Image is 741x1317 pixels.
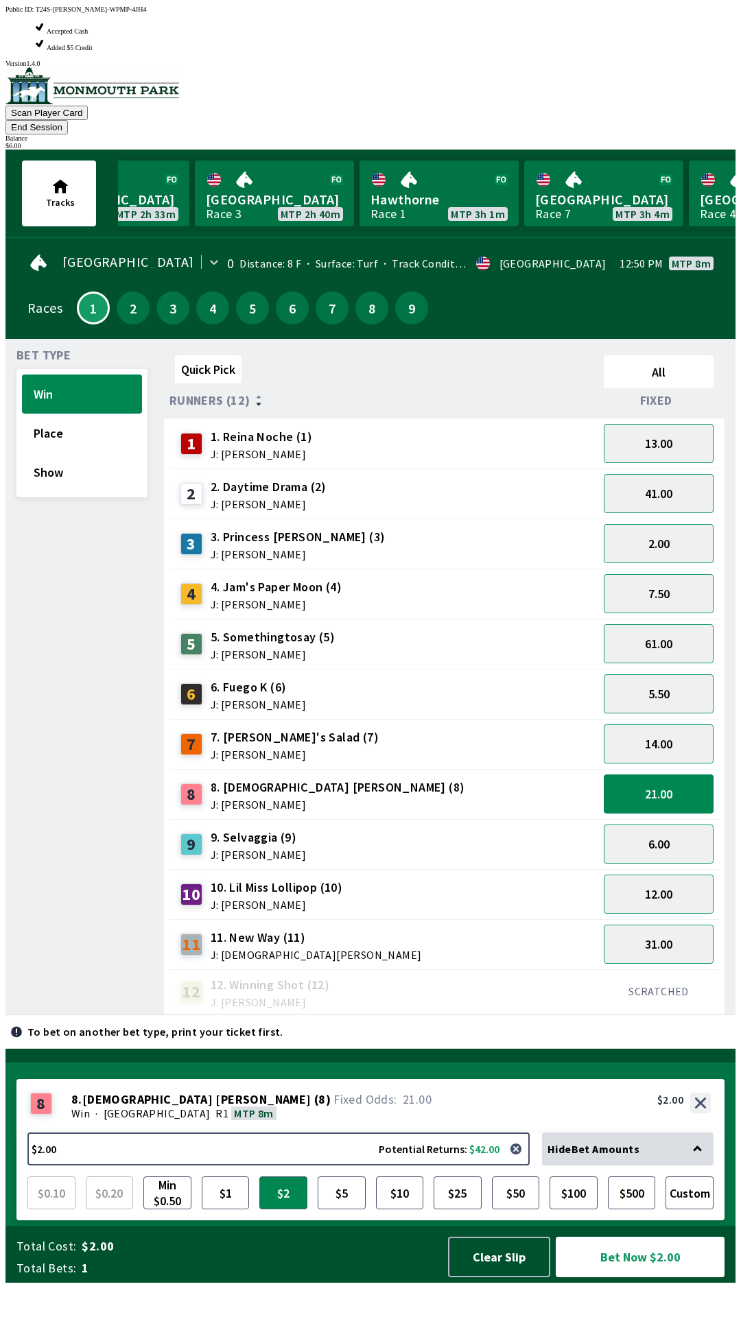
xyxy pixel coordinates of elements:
[95,1106,97,1120] span: ·
[62,257,194,268] span: [GEOGRAPHIC_DATA]
[645,486,672,501] span: 41.00
[492,1176,540,1209] button: $50
[211,749,379,760] span: J: [PERSON_NAME]
[211,628,335,646] span: 5. Somethingtosay (5)
[434,1176,482,1209] button: $25
[211,929,422,947] span: 11. New Way (11)
[27,1026,283,1037] p: To bet on another bet type, print your ticket first.
[5,142,736,150] div: $ 6.00
[46,196,75,209] span: Tracks
[301,257,378,270] span: Surface: Turf
[460,1249,538,1265] span: Clear Slip
[22,375,142,414] button: Win
[180,583,202,605] div: 4
[604,984,714,998] div: SCRATCHED
[535,191,672,209] span: [GEOGRAPHIC_DATA]
[16,350,71,361] span: Bet Type
[370,191,508,209] span: Hawthorne
[82,1260,435,1277] span: 1
[669,1180,710,1206] span: Custom
[202,1176,250,1209] button: $1
[211,997,329,1008] span: J: [PERSON_NAME]
[640,395,672,406] span: Fixed
[451,209,505,219] span: MTP 3h 1m
[316,292,349,324] button: 7
[611,1180,652,1206] span: $500
[211,499,327,510] span: J: [PERSON_NAME]
[360,161,519,226] a: HawthorneRace 1MTP 3h 1m
[195,161,354,226] a: [GEOGRAPHIC_DATA]Race 3MTP 2h 40m
[34,464,130,480] span: Show
[180,981,202,1003] div: 12
[156,292,189,324] button: 3
[648,586,670,602] span: 7.50
[211,949,422,960] span: J: [DEMOGRAPHIC_DATA][PERSON_NAME]
[604,925,714,964] button: 31.00
[211,549,386,560] span: J: [PERSON_NAME]
[71,1093,82,1106] span: 8 .
[47,44,93,51] span: Added $5 Credit
[403,1091,432,1107] span: 21.00
[610,364,707,380] span: All
[620,258,663,269] span: 12:50 PM
[180,633,202,655] div: 5
[82,1093,311,1106] span: [DEMOGRAPHIC_DATA] [PERSON_NAME]
[604,875,714,914] button: 12.00
[648,536,670,551] span: 2.00
[169,395,250,406] span: Runners (12)
[645,886,672,902] span: 12.00
[27,302,62,313] div: Races
[524,161,683,226] a: [GEOGRAPHIC_DATA]Race 7MTP 3h 4m
[615,209,670,219] span: MTP 3h 4m
[5,134,736,142] div: Balance
[22,414,142,453] button: Place
[604,774,714,814] button: 21.00
[206,209,242,219] div: Race 3
[215,1106,228,1120] span: R1
[143,1176,191,1209] button: Min $0.50
[160,303,186,313] span: 3
[22,453,142,492] button: Show
[379,1180,421,1206] span: $10
[211,728,379,746] span: 7. [PERSON_NAME]'s Salad (7)
[376,1176,424,1209] button: $10
[604,524,714,563] button: 2.00
[16,1238,76,1255] span: Total Cost:
[645,436,672,451] span: 13.00
[604,724,714,763] button: 14.00
[645,736,672,752] span: 14.00
[180,483,202,505] div: 2
[279,303,305,313] span: 6
[30,1093,52,1115] div: 8
[36,5,147,13] span: T24S-[PERSON_NAME]-WPMP-4JH4
[180,683,202,705] div: 6
[700,209,736,219] div: Race 4
[211,699,306,710] span: J: [PERSON_NAME]
[604,424,714,463] button: 13.00
[319,303,345,313] span: 7
[180,783,202,805] div: 8
[211,779,465,796] span: 8. [DEMOGRAPHIC_DATA] [PERSON_NAME] (8)
[263,1180,304,1206] span: $2
[227,258,234,269] div: 0
[535,209,571,219] div: Race 7
[448,1237,550,1277] button: Clear Slip
[147,1180,188,1206] span: Min $0.50
[608,1176,656,1209] button: $500
[378,257,499,270] span: Track Condition: Firm
[234,1106,273,1120] span: MTP 8m
[16,1260,76,1277] span: Total Bets:
[211,799,465,810] span: J: [PERSON_NAME]
[604,674,714,713] button: 5.50
[666,1176,714,1209] button: Custom
[82,305,105,311] span: 1
[399,303,425,313] span: 9
[645,936,672,952] span: 31.00
[604,824,714,864] button: 6.00
[604,624,714,663] button: 61.00
[117,292,150,324] button: 2
[259,1176,307,1209] button: $2
[211,879,342,897] span: 10. Lil Miss Lollipop (10)
[180,533,202,555] div: 3
[359,303,385,313] span: 8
